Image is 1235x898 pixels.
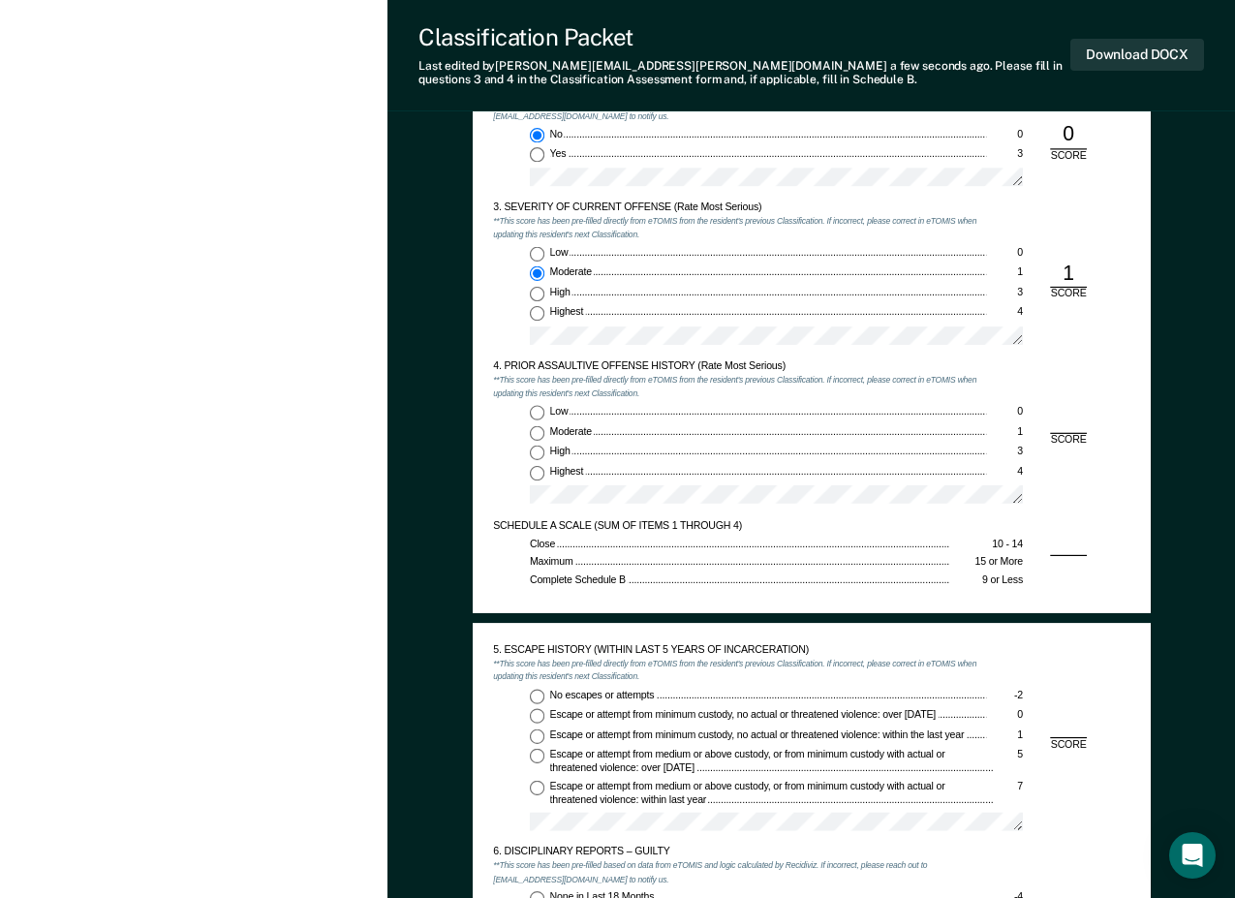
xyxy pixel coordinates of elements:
div: 7 [993,781,1022,794]
em: **This score has been pre-filled based on data from eTOMIS and logic calculated by Recidiviz. If ... [493,860,927,883]
span: Highest [549,306,585,318]
em: **This score has been pre-filled directly from eTOMIS from the resident's previous Classification... [493,658,976,681]
div: Open Intercom Messenger [1169,832,1216,879]
input: Highest4 [529,465,543,480]
em: **This score has been pre-filled directly from eTOMIS from the resident's previous Classification... [493,374,976,397]
div: Classification Packet [418,23,1070,51]
span: No escapes or attempts [549,689,656,700]
div: SCHEDULE A SCALE (SUM OF ITEMS 1 THROUGH 4) [493,518,986,532]
div: 6. DISCIPLINARY REPORTS – GUILTY [493,846,986,859]
div: SCORE [1040,288,1096,301]
span: Low [549,405,570,417]
input: Escape or attempt from medium or above custody, or from minimum custody with actual or threatened... [529,749,543,763]
div: 4 [986,465,1023,479]
div: 3 [986,147,1023,161]
span: Close [529,537,556,548]
button: Download DOCX [1070,39,1204,71]
div: 5. ESCAPE HISTORY (WITHIN LAST 5 YEARS OF INCARCERATION) [493,643,986,657]
span: Escape or attempt from medium or above custody, or from minimum custody with actual or threatened... [549,781,944,806]
input: Moderate1 [529,425,543,440]
div: Last edited by [PERSON_NAME][EMAIL_ADDRESS][PERSON_NAME][DOMAIN_NAME] . Please fill in questions ... [418,59,1070,87]
div: 0 [986,405,1023,418]
div: 3 [986,445,1023,458]
div: 3 [986,286,1023,299]
input: Escape or attempt from minimum custody, no actual or threatened violence: within the last year1 [529,728,543,743]
div: 4 [986,306,1023,320]
input: Escape or attempt from medium or above custody, or from minimum custody with actual or threatened... [529,781,543,795]
div: 9 or Less [949,574,1022,588]
div: SCORE [1040,738,1096,752]
div: 0 [986,708,1023,722]
div: -2 [986,689,1023,702]
span: High [549,286,571,297]
div: 10 - 14 [949,537,1022,550]
input: No0 [529,128,543,142]
span: No [549,128,564,139]
input: Low0 [529,246,543,261]
div: 3. SEVERITY OF CURRENT OFFENSE (Rate Most Serious) [493,201,986,215]
span: Moderate [549,266,593,278]
input: Low0 [529,405,543,419]
span: Escape or attempt from medium or above custody, or from minimum custody with actual or threatened... [549,749,944,774]
span: Complete Schedule B [529,574,627,586]
span: Low [549,246,570,258]
input: High3 [529,445,543,459]
input: Highest4 [529,306,543,321]
input: Escape or attempt from minimum custody, no actual or threatened violence: over [DATE]0 [529,708,543,723]
div: 4. PRIOR ASSAULTIVE OFFENSE HISTORY (Rate Most Serious) [493,359,986,373]
span: a few seconds ago [890,59,990,73]
div: 5 [993,749,1023,762]
span: High [549,445,571,456]
span: Yes [549,147,568,159]
div: 15 or More [949,555,1022,569]
em: **This score has been pre-filled based on data from eTOMIS and logic calculated by Recidiviz. If ... [493,97,927,120]
div: SCORE [1040,149,1096,163]
div: 1 [986,425,1023,439]
input: Yes3 [529,147,543,162]
div: 0 [986,128,1023,141]
span: Escape or attempt from minimum custody, no actual or threatened violence: within the last year [549,728,966,740]
div: 0 [986,246,1023,260]
div: 1 [986,728,1023,742]
em: **This score has been pre-filled directly from eTOMIS from the resident's previous Classification... [493,216,976,239]
input: No escapes or attempts-2 [529,689,543,703]
div: 0 [1050,121,1087,149]
input: High3 [529,286,543,300]
span: Escape or attempt from minimum custody, no actual or threatened violence: over [DATE] [549,708,938,720]
span: Highest [549,465,585,477]
div: SCORE [1040,433,1096,447]
span: Moderate [549,425,593,437]
input: Moderate1 [529,266,543,281]
span: Maximum [529,555,574,567]
div: 1 [986,266,1023,280]
div: 1 [1050,260,1087,288]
